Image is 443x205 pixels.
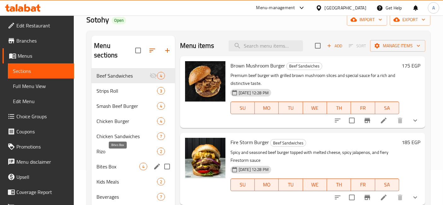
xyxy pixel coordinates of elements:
[157,148,165,155] div: items
[91,174,175,189] div: Kids Meals2
[149,72,157,79] svg: Inactive section
[230,72,399,87] p: Premium beef burger with grilled brown mushroom slices and special sauce for a rich and distincti...
[96,132,157,140] div: Chicken Sandwiches
[329,180,348,189] span: TH
[157,178,165,185] div: items
[160,43,175,58] button: Add section
[326,42,343,50] span: Add
[91,144,175,159] div: Rizo2
[3,109,74,124] a: Choice Groups
[380,117,388,124] a: Edit menu item
[13,82,69,90] span: Full Menu View
[230,61,285,70] span: Brown Mushroom Burger
[345,191,358,204] span: Select to update
[96,148,157,155] span: Rizo
[279,102,303,114] button: TU
[402,61,420,70] h6: 175 EGP
[345,41,370,51] span: Select section first
[13,67,69,75] span: Sections
[324,41,345,51] button: Add
[3,184,74,200] a: Coverage Report
[185,61,225,102] img: Brown Mushroom Burger
[91,98,175,114] div: Smash Beef Burger4
[270,139,306,147] div: Beef Sandwiches
[157,132,165,140] div: items
[306,180,324,189] span: WE
[157,102,165,110] div: items
[91,68,175,83] div: Beef Sandwiches4
[411,194,419,201] svg: Show Choices
[375,179,399,191] button: SA
[96,102,157,110] div: Smash Beef Burger
[16,22,69,29] span: Edit Restaurant
[380,194,388,201] a: Edit menu item
[287,62,322,70] span: Beef Sandwiches
[96,163,139,170] span: Bites Box
[408,190,423,205] button: show more
[3,139,74,154] a: Promotions
[279,179,303,191] button: TU
[145,43,160,58] span: Sort sections
[91,114,175,129] div: Chicken Burger4
[131,44,145,57] span: Select all sections
[96,87,157,95] span: Strips Roll
[286,62,322,70] div: Beef Sandwiches
[370,40,425,52] button: Manage items
[230,149,399,164] p: Spicy and seasoned beef burger topped with melted cheese, spicy jalapenos, and fiery Firestorm sauce
[281,103,300,113] span: TU
[8,79,74,94] a: Full Menu View
[353,180,372,189] span: FR
[157,87,165,95] div: items
[360,190,375,205] button: Branch-specific-item
[353,103,372,113] span: FR
[96,117,157,125] div: Chicken Burger
[375,102,399,114] button: SA
[271,139,306,147] span: Beef Sandwiches
[395,16,425,24] span: export
[3,169,74,184] a: Upsell
[347,14,387,26] button: import
[325,4,366,11] div: [GEOGRAPHIC_DATA]
[16,128,69,135] span: Coupons
[3,18,74,33] a: Edit Restaurant
[185,138,225,178] img: Fire Storm Burger
[157,193,165,201] div: items
[3,124,74,139] a: Coupons
[157,103,165,109] span: 4
[94,41,135,60] h2: Menu sections
[96,178,157,185] span: Kids Meals
[330,190,345,205] button: sort-choices
[432,4,435,11] span: A
[96,72,149,79] div: Beef Sandwiches
[390,14,430,26] button: export
[96,193,157,201] div: Beverages
[16,173,69,181] span: Upsell
[157,133,165,139] span: 7
[3,33,74,48] a: Branches
[152,162,162,171] button: edit
[91,129,175,144] div: Chicken Sandwiches7
[157,179,165,185] span: 2
[281,180,300,189] span: TU
[233,103,252,113] span: SU
[255,179,279,191] button: MO
[157,194,165,200] span: 7
[157,73,165,79] span: 4
[18,52,69,60] span: Menus
[8,94,74,109] a: Edit Menu
[329,103,348,113] span: TH
[236,167,271,173] span: [DATE] 12:28 PM
[16,143,69,150] span: Promotions
[8,63,74,79] a: Sections
[402,138,420,147] h6: 185 EGP
[303,102,327,114] button: WE
[157,118,165,124] span: 4
[360,113,375,128] button: Branch-specific-item
[352,16,382,24] span: import
[230,138,269,147] span: Fire Storm Burger
[139,163,147,170] div: items
[311,39,324,52] span: Select section
[255,102,279,114] button: MO
[157,72,165,79] div: items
